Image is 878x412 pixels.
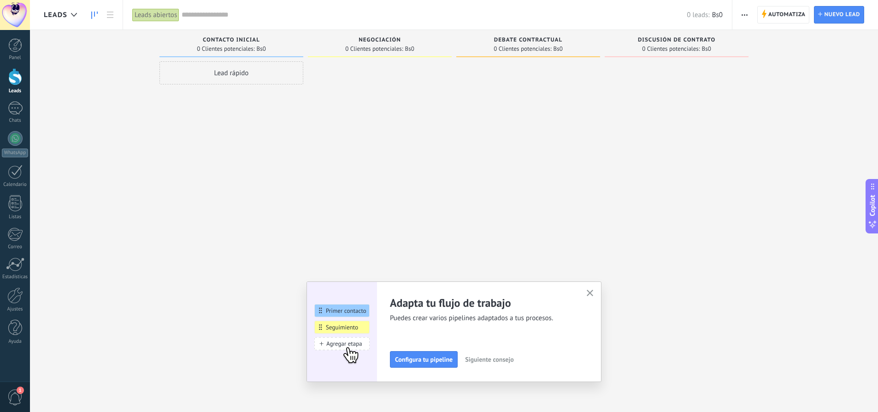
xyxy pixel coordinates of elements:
[494,46,551,52] span: 0 Clientes potenciales:
[768,6,806,23] span: Automatiza
[687,11,709,19] span: 0 leads:
[2,182,29,188] div: Calendario
[132,8,179,22] div: Leads abiertos
[87,6,102,24] a: Leads
[257,46,266,52] span: Bs0
[702,46,711,52] span: Bs0
[638,37,715,43] span: Discusión de contrato
[2,306,29,312] div: Ajustes
[465,356,513,363] span: Siguiente consejo
[159,61,303,84] div: Lead rápido
[2,55,29,61] div: Panel
[642,46,700,52] span: 0 Clientes potenciales:
[2,214,29,220] div: Listas
[461,352,518,366] button: Siguiente consejo
[2,149,28,157] div: WhatsApp
[554,46,563,52] span: Bs0
[2,339,29,345] div: Ayuda
[312,37,447,45] div: Negociación
[814,6,864,24] a: Nuevo lead
[824,6,860,23] span: Nuevo lead
[494,37,562,43] span: Debate contractual
[2,274,29,280] div: Estadísticas
[390,296,575,310] h2: Adapta tu flujo de trabajo
[2,88,29,94] div: Leads
[390,351,458,368] button: Configura tu pipeline
[757,6,810,24] a: Automatiza
[868,195,877,216] span: Copilot
[345,46,403,52] span: 0 Clientes potenciales:
[164,37,299,45] div: Contacto inicial
[405,46,414,52] span: Bs0
[461,37,595,45] div: Debate contractual
[609,37,744,45] div: Discusión de contrato
[738,6,751,24] button: Más
[2,118,29,124] div: Chats
[203,37,260,43] span: Contacto inicial
[395,356,453,363] span: Configura tu pipeline
[2,244,29,250] div: Correo
[390,314,575,323] span: Puedes crear varios pipelines adaptados a tus procesos.
[712,11,723,19] span: Bs0
[197,46,254,52] span: 0 Clientes potenciales:
[102,6,118,24] a: Lista
[44,11,67,19] span: Leads
[359,37,401,43] span: Negociación
[17,387,24,394] span: 1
